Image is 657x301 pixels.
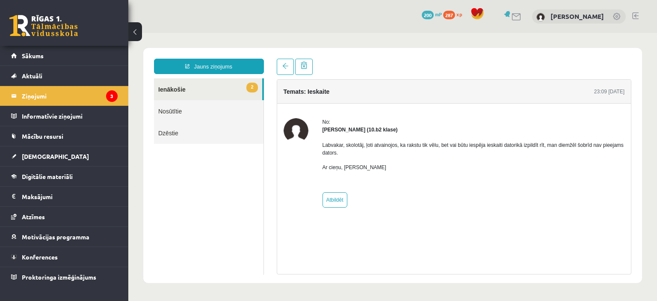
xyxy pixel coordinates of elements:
[106,90,118,102] i: 3
[22,173,73,180] span: Digitālie materiāli
[11,267,118,287] a: Proktoringa izmēģinājums
[11,106,118,126] a: Informatīvie ziņojumi
[22,187,118,206] legend: Maksājumi
[536,13,545,21] img: Laura Štrāla
[194,94,269,100] strong: [PERSON_NAME] (10.b2 klase)
[22,152,89,160] span: [DEMOGRAPHIC_DATA]
[22,273,96,281] span: Proktoringa izmēģinājums
[118,50,129,60] span: 2
[466,55,496,63] div: 23:09 [DATE]
[456,11,462,18] span: xp
[11,66,118,86] a: Aktuāli
[22,132,63,140] span: Mācību resursi
[550,12,604,21] a: [PERSON_NAME]
[22,86,118,106] legend: Ziņojumi
[11,167,118,186] a: Digitālie materiāli
[22,253,58,261] span: Konferences
[26,45,134,67] a: 2Ienākošie
[11,46,118,66] a: Sākums
[194,159,219,175] a: Atbildēt
[155,55,201,62] h4: Temats: Ieskaite
[194,108,497,124] p: Labvakar, skolotāj, ļoti atvainojos, ka rakstu tik vēlu, bet vai būtu iespēja ieskaiti datorikā i...
[9,15,78,36] a: Rīgas 1. Tālmācības vidusskola
[194,85,497,93] div: No:
[11,86,118,106] a: Ziņojumi3
[26,26,136,41] a: Jauns ziņojums
[22,72,42,80] span: Aktuāli
[11,187,118,206] a: Maksājumi
[443,11,455,19] span: 287
[443,11,466,18] a: 287 xp
[22,52,44,60] span: Sākums
[11,126,118,146] a: Mācību resursi
[11,247,118,267] a: Konferences
[22,233,89,241] span: Motivācijas programma
[26,67,135,89] a: Nosūtītie
[11,207,118,226] a: Atzīmes
[26,89,135,111] a: Dzēstie
[194,131,497,138] p: Ar cieņu, [PERSON_NAME]
[11,227,118,247] a: Motivācijas programma
[11,146,118,166] a: [DEMOGRAPHIC_DATA]
[435,11,442,18] span: mP
[422,11,434,19] span: 200
[155,85,180,110] img: Marija Skudra
[22,213,45,221] span: Atzīmes
[22,106,118,126] legend: Informatīvie ziņojumi
[422,11,442,18] a: 200 mP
